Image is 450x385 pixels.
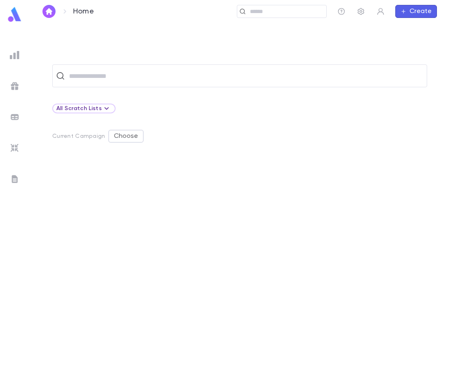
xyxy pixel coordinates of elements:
img: logo [7,7,23,22]
div: All Scratch Lists [52,104,116,113]
p: Current Campaign [52,133,105,139]
p: Home [73,7,94,16]
img: campaigns_grey.99e729a5f7ee94e3726e6486bddda8f1.svg [10,81,20,91]
img: batches_grey.339ca447c9d9533ef1741baa751efc33.svg [10,112,20,122]
button: Create [395,5,437,18]
button: Choose [108,130,144,143]
img: letters_grey.7941b92b52307dd3b8a917253454ce1c.svg [10,174,20,184]
img: home_white.a664292cf8c1dea59945f0da9f25487c.svg [44,8,54,15]
div: All Scratch Lists [56,104,111,113]
img: reports_grey.c525e4749d1bce6a11f5fe2a8de1b229.svg [10,50,20,60]
img: imports_grey.530a8a0e642e233f2baf0ef88e8c9fcb.svg [10,143,20,153]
